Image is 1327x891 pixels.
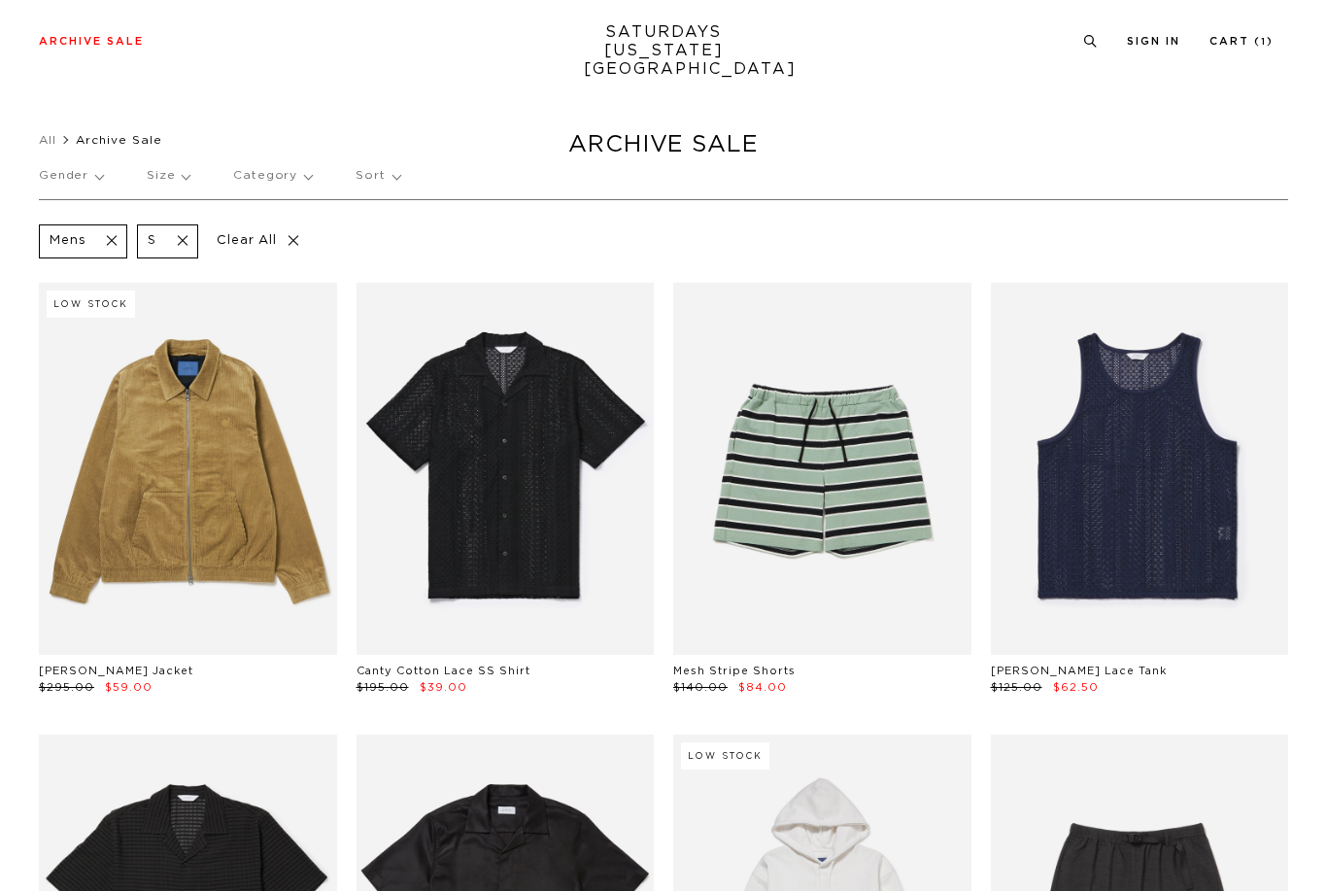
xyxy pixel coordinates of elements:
a: Archive Sale [39,36,144,47]
div: Low Stock [681,742,769,770]
a: All [39,134,56,146]
span: $84.00 [738,682,787,693]
a: Mesh Stripe Shorts [673,666,796,676]
span: $295.00 [39,682,94,693]
p: Clear All [208,224,308,258]
a: Canty Cotton Lace SS Shirt [357,666,530,676]
a: SATURDAYS[US_STATE][GEOGRAPHIC_DATA] [584,23,744,79]
span: Archive Sale [76,134,162,146]
span: $62.50 [1053,682,1099,693]
a: Sign In [1127,36,1180,47]
span: $39.00 [420,682,467,693]
p: Sort [356,154,399,198]
p: Gender [39,154,103,198]
a: Cart (1) [1209,36,1274,47]
p: Category [233,154,312,198]
a: [PERSON_NAME] Jacket [39,666,193,676]
p: S [148,233,156,250]
div: Low Stock [47,291,135,318]
span: $59.00 [105,682,153,693]
p: Mens [50,233,85,250]
a: [PERSON_NAME] Lace Tank [991,666,1167,676]
small: 1 [1261,38,1267,47]
span: $140.00 [673,682,728,693]
span: $195.00 [357,682,409,693]
p: Size [147,154,189,198]
span: $125.00 [991,682,1042,693]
